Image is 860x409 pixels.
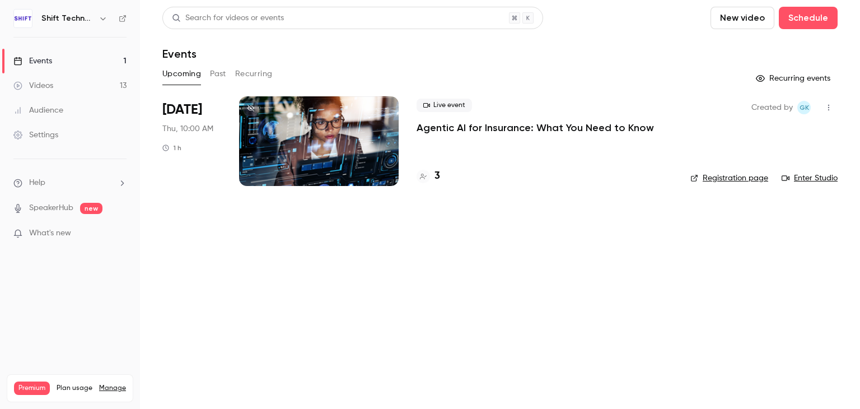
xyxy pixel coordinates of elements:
[417,121,654,134] a: Agentic AI for Insurance: What You Need to Know
[797,101,811,114] span: Gaud KROTOFF
[162,143,181,152] div: 1 h
[434,169,440,184] h4: 3
[711,7,774,29] button: New video
[690,173,768,184] a: Registration page
[14,10,32,27] img: Shift Technology
[29,177,45,189] span: Help
[210,65,226,83] button: Past
[162,101,202,119] span: [DATE]
[57,384,92,393] span: Plan usage
[162,65,201,83] button: Upcoming
[751,69,838,87] button: Recurring events
[779,7,838,29] button: Schedule
[29,227,71,239] span: What's new
[99,384,126,393] a: Manage
[41,13,94,24] h6: Shift Technology
[13,177,127,189] li: help-dropdown-opener
[417,169,440,184] a: 3
[13,105,63,116] div: Audience
[417,99,472,112] span: Live event
[80,203,102,214] span: new
[751,101,793,114] span: Created by
[235,65,273,83] button: Recurring
[113,229,127,239] iframe: Noticeable Trigger
[800,101,809,114] span: GK
[172,12,284,24] div: Search for videos or events
[162,123,213,134] span: Thu, 10:00 AM
[13,129,58,141] div: Settings
[13,55,52,67] div: Events
[14,382,50,395] span: Premium
[13,80,53,91] div: Videos
[162,47,197,61] h1: Events
[782,173,838,184] a: Enter Studio
[162,96,221,186] div: Sep 25 Thu, 10:00 AM (America/New York)
[29,202,73,214] a: SpeakerHub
